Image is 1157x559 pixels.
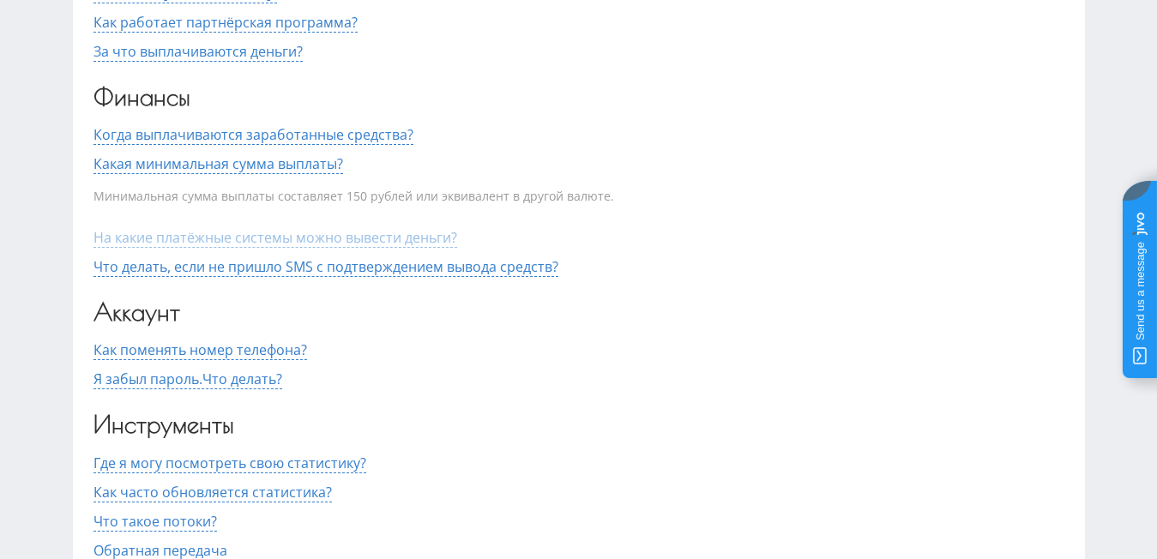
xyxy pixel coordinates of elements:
[93,127,413,142] button: Когда выплачиваются заработанные средства?
[93,484,332,500] button: Как часто обновляется статистика?
[93,154,343,173] ya-tr-span: Какая минимальная сумма выплаты?
[93,455,366,471] button: Где я могу посмотреть свою статистику?
[93,342,307,358] button: Как поменять номер телефона?
[93,230,457,245] button: На какие платёжные системы можно вывести деньги?
[93,370,202,388] ya-tr-span: Я забыл пароль.
[93,514,217,529] button: Что такое потоки?
[93,410,234,438] ya-tr-span: Инструменты
[93,82,190,111] ya-tr-span: Финансы
[93,42,303,61] ya-tr-span: За что выплачиваются деньги?
[93,15,358,30] button: Как работает партнёрская программа?
[93,543,227,558] button: Обратная передача
[93,13,358,32] ya-tr-span: Как работает партнёрская программа?
[93,228,457,247] ya-tr-span: На какие платёжные системы можно вывести деньги?
[93,512,217,531] ya-tr-span: Что такое потоки?
[93,156,343,171] button: Какая минимальная сумма выплаты?
[93,125,413,144] ya-tr-span: Когда выплачиваются заработанные средства?
[93,188,614,204] ya-tr-span: Минимальная сумма выплаты составляет 150 рублей или эквивалент в другой валюте.
[202,370,282,388] ya-tr-span: Что делать?
[93,483,332,502] ya-tr-span: Как часто обновляется статистика?
[93,454,366,472] ya-tr-span: Где я могу посмотреть свою статистику?
[93,371,282,387] button: Я забыл пароль.Что делать?
[93,257,558,276] ya-tr-span: Что делать, если не пришло SMS с подтверждением вывода средств?
[93,298,180,326] ya-tr-span: Аккаунт
[93,44,303,59] button: За что выплачиваются деньги?
[93,259,558,274] button: Что делать, если не пришло SMS с подтверждением вывода средств?
[93,340,307,359] ya-tr-span: Как поменять номер телефона?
